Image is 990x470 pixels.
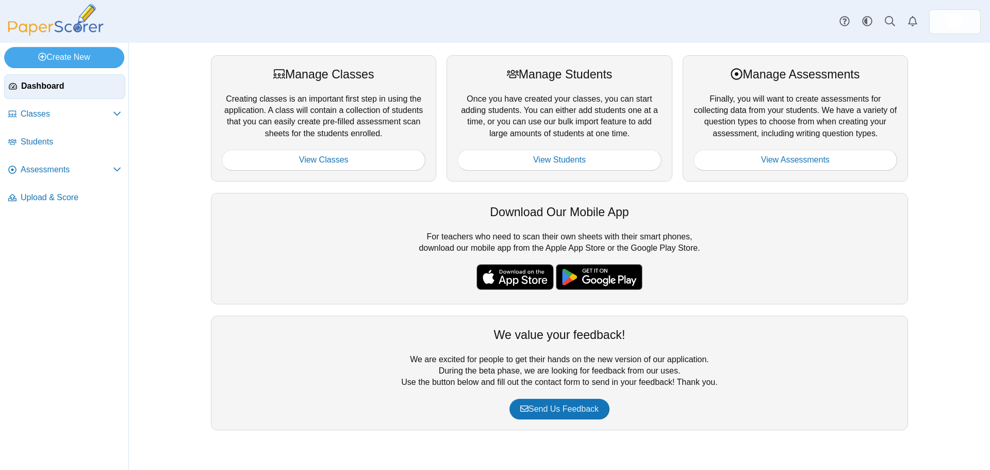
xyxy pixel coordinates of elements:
[4,102,125,127] a: Classes
[694,66,897,83] div: Manage Assessments
[21,80,121,92] span: Dashboard
[694,150,897,170] a: View Assessments
[222,66,425,83] div: Manage Classes
[520,404,599,413] span: Send Us Feedback
[457,150,661,170] a: View Students
[21,108,113,120] span: Classes
[901,10,924,33] a: Alerts
[222,204,897,220] div: Download Our Mobile App
[4,158,125,183] a: Assessments
[21,136,121,148] span: Students
[457,66,661,83] div: Manage Students
[211,55,436,181] div: Creating classes is an important first step in using the application. A class will contain a coll...
[476,264,554,290] img: apple-store-badge.svg
[222,327,897,343] div: We value your feedback!
[556,264,642,290] img: google-play-badge.png
[509,399,609,419] a: Send Us Feedback
[683,55,908,181] div: Finally, you will want to create assessments for collecting data from your students. We have a va...
[222,150,425,170] a: View Classes
[21,164,113,175] span: Assessments
[447,55,672,181] div: Once you have created your classes, you can start adding students. You can either add students on...
[4,74,125,99] a: Dashboard
[211,193,908,304] div: For teachers who need to scan their own sheets with their smart phones, download our mobile app f...
[947,13,963,30] span: Dena Szpilzinger
[4,47,124,68] a: Create New
[21,192,121,203] span: Upload & Score
[211,316,908,430] div: We are excited for people to get their hands on the new version of our application. During the be...
[947,13,963,30] img: ps.YQphMh5fh5Aef9Eh
[929,9,981,34] a: ps.YQphMh5fh5Aef9Eh
[4,130,125,155] a: Students
[4,186,125,210] a: Upload & Score
[4,4,107,36] img: PaperScorer
[4,28,107,37] a: PaperScorer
